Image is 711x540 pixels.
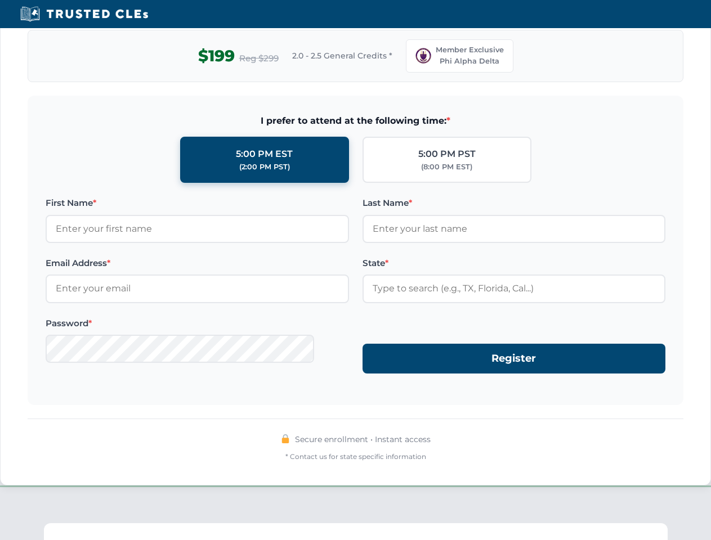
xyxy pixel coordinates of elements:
[418,147,476,161] div: 5:00 PM PST
[46,114,665,128] span: I prefer to attend at the following time:
[46,256,349,270] label: Email Address
[281,434,290,443] img: 🔒
[363,256,666,270] label: State
[292,49,392,62] span: 2.0 - 2.5 General Credits *
[363,196,666,210] label: Last Name
[415,48,431,64] img: PAD
[363,274,666,303] input: Type to search (e.g., TX, Florida, Cal...)
[363,344,666,373] button: Register
[239,52,279,65] span: Reg $299
[236,147,293,161] div: 5:00 PM EST
[46,215,349,243] input: Enter your first name
[17,6,151,22] img: Trusted CLEs
[46,274,349,303] input: Enter your email
[436,44,504,67] span: Member Exclusive Phi Alpha Delta
[421,161,472,173] div: (8:00 PM EST)
[46,317,349,330] label: Password
[28,451,683,462] div: * Contact us for state specific information
[295,433,431,445] span: Secure enrollment • Instant access
[198,43,235,69] span: $199
[46,196,349,210] label: First Name
[239,161,290,173] div: (2:00 PM PST)
[363,215,666,243] input: Enter your last name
